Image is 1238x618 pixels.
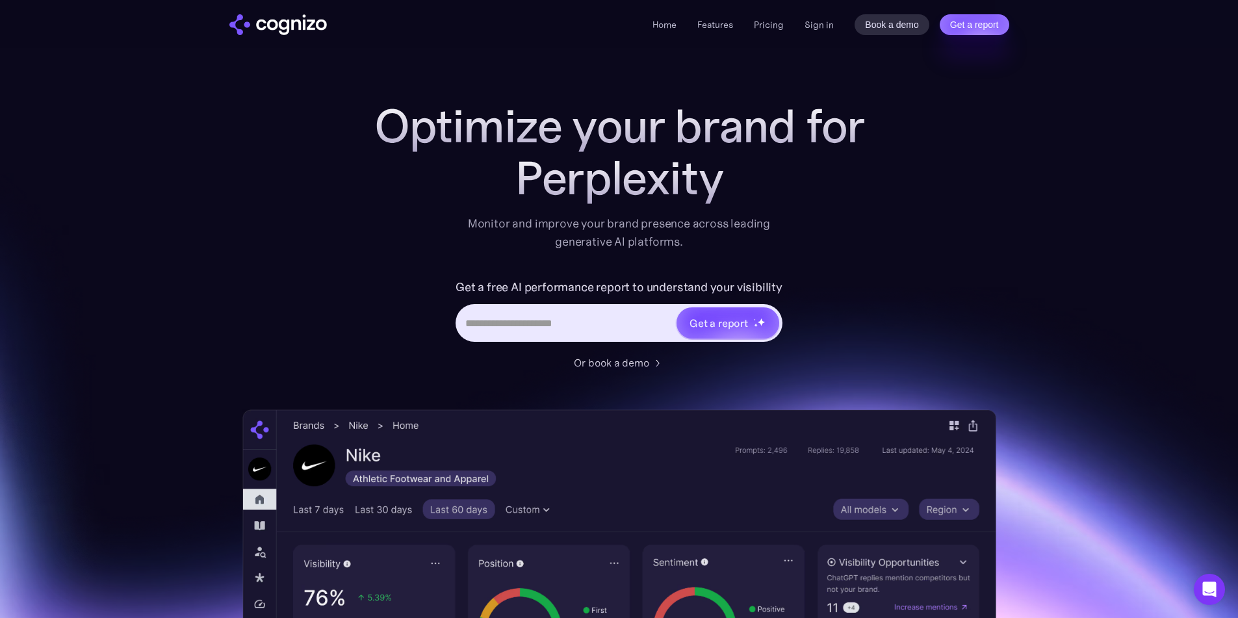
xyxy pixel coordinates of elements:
[229,14,327,35] a: home
[1194,574,1225,605] div: Open Intercom Messenger
[574,355,665,370] a: Or book a demo
[456,277,782,348] form: Hero URL Input Form
[229,14,327,35] img: cognizo logo
[940,14,1009,35] a: Get a report
[690,315,748,331] div: Get a report
[456,277,782,298] label: Get a free AI performance report to understand your visibility
[675,306,780,340] a: Get a reportstarstarstar
[574,355,649,370] div: Or book a demo
[855,14,929,35] a: Book a demo
[359,152,879,204] div: Perplexity
[754,323,758,328] img: star
[754,318,756,320] img: star
[459,214,779,251] div: Monitor and improve your brand presence across leading generative AI platforms.
[757,318,766,326] img: star
[359,100,879,152] h1: Optimize your brand for
[652,19,677,31] a: Home
[805,17,834,32] a: Sign in
[754,19,784,31] a: Pricing
[697,19,733,31] a: Features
